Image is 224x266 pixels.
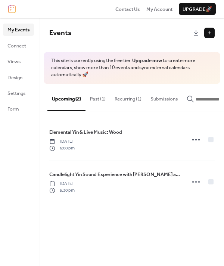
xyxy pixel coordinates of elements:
[3,55,34,67] a: Views
[3,103,34,115] a: Form
[3,87,34,99] a: Settings
[49,138,75,145] span: [DATE]
[49,128,122,136] a: Elemental Yin & Live Music: Wood
[146,6,172,13] span: My Account
[49,180,75,187] span: [DATE]
[179,3,216,15] button: Upgrade🚀
[47,84,85,111] button: Upcoming (2)
[49,129,122,136] span: Elemental Yin & Live Music: Wood
[3,71,34,83] a: Design
[7,74,22,81] span: Design
[7,26,29,34] span: My Events
[146,5,172,13] a: My Account
[49,187,75,194] span: 5:30 pm
[8,5,16,13] img: logo
[115,5,140,13] a: Contact Us
[132,56,162,65] a: Upgrade now
[3,40,34,52] a: Connect
[110,84,146,110] button: Recurring (1)
[7,105,19,113] span: Form
[7,42,26,50] span: Connect
[49,170,181,179] a: Candlelight Yin Sound Experience with [PERSON_NAME] and [PERSON_NAME]
[7,90,25,97] span: Settings
[51,57,213,78] span: This site is currently using the free tier. to create more calendars, show more than 10 events an...
[49,145,75,152] span: 6:00 pm
[3,24,34,35] a: My Events
[115,6,140,13] span: Contact Us
[146,84,182,110] button: Submissions
[7,58,21,65] span: Views
[49,26,71,40] span: Events
[85,84,110,110] button: Past (1)
[49,171,181,178] span: Candlelight Yin Sound Experience with [PERSON_NAME] and [PERSON_NAME]
[183,6,212,13] span: Upgrade 🚀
